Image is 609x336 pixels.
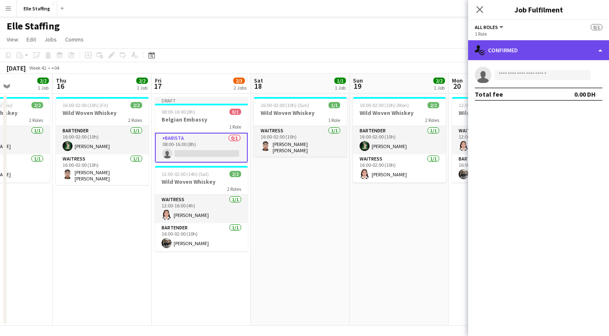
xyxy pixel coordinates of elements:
[329,102,340,108] span: 1/1
[254,97,347,157] app-job-card: 16:00-02:00 (10h) (Sun)1/1Wild Woven Whiskey1 RoleWaitress1/116:00-02:00 (10h)[PERSON_NAME] [PERS...
[254,126,347,157] app-card-role: Waitress1/116:00-02:00 (10h)[PERSON_NAME] [PERSON_NAME]
[360,102,409,108] span: 16:00-02:00 (10h) (Mon)
[254,77,263,84] span: Sat
[27,65,48,71] span: Week 42
[17,0,57,17] button: Elle Staffing
[155,116,248,123] h3: Belgian Embassy
[136,78,148,84] span: 2/2
[452,77,463,84] span: Mon
[154,81,162,91] span: 17
[155,166,248,251] app-job-card: 12:00-02:00 (14h) (Sat)2/2Wild Woven Whiskey2 RolesWaitress1/112:00-16:00 (4h)[PERSON_NAME]Barten...
[56,97,149,185] app-job-card: 16:00-02:00 (10h) (Fri)2/2Wild Woven Whiskey2 RolesBartender1/116:00-02:00 (10h)[PERSON_NAME]Wait...
[155,195,248,223] app-card-role: Waitress1/112:00-16:00 (4h)[PERSON_NAME]
[63,102,108,108] span: 16:00-02:00 (10h) (Fri)
[137,85,147,91] div: 1 Job
[7,36,18,43] span: View
[227,186,241,192] span: 2 Roles
[261,102,309,108] span: 16:00-02:00 (10h) (Sun)
[44,36,57,43] span: Jobs
[56,126,149,154] app-card-role: Bartender1/116:00-02:00 (10h)[PERSON_NAME]
[253,81,263,91] span: 18
[155,133,248,163] app-card-role: Barista0/108:00-16:00 (8h)
[451,81,463,91] span: 20
[162,109,195,115] span: 08:00-16:00 (8h)
[56,154,149,185] app-card-role: Waitress1/116:00-02:00 (10h)[PERSON_NAME] [PERSON_NAME]
[155,223,248,251] app-card-role: Bartender1/116:00-02:00 (10h)[PERSON_NAME]
[155,97,248,163] app-job-card: Draft08:00-16:00 (8h)0/1Belgian Embassy1 RoleBarista0/108:00-16:00 (8h)
[353,126,446,154] app-card-role: Bartender1/116:00-02:00 (10h)[PERSON_NAME]
[452,154,545,183] app-card-role: Bartender1/116:00-02:00 (10h)[PERSON_NAME]
[38,85,48,91] div: 1 Job
[475,31,602,37] div: 1 Role
[328,117,340,123] span: 1 Role
[574,90,596,98] div: 0.00 DH
[29,117,43,123] span: 2 Roles
[229,124,241,130] span: 1 Role
[7,20,60,32] h1: Elle Staffing
[475,24,505,30] button: All roles
[452,126,545,154] app-card-role: Waitress1/112:00-16:00 (4h)[PERSON_NAME]
[7,64,26,72] div: [DATE]
[433,78,445,84] span: 2/2
[468,4,609,15] h3: Job Fulfilment
[254,109,347,117] h3: Wild Woven Whiskey
[56,109,149,117] h3: Wild Woven Whiskey
[425,117,439,123] span: 2 Roles
[65,36,84,43] span: Comms
[155,178,248,185] h3: Wild Woven Whiskey
[428,102,439,108] span: 2/2
[27,36,36,43] span: Edit
[353,77,363,84] span: Sun
[162,171,209,177] span: 12:00-02:00 (14h) (Sat)
[452,97,545,183] app-job-card: 12:00-02:00 (14h) (Tue)2/2Wild Woven Whiskey2 RolesWaitress1/112:00-16:00 (4h)[PERSON_NAME]Barten...
[41,34,60,45] a: Jobs
[334,78,346,84] span: 1/1
[37,78,49,84] span: 2/2
[468,40,609,60] div: Confirmed
[353,154,446,183] app-card-role: Waitress1/116:00-02:00 (10h)[PERSON_NAME]
[452,109,545,117] h3: Wild Woven Whiskey
[51,65,59,71] div: +04
[353,97,446,183] app-job-card: 16:00-02:00 (10h) (Mon)2/2Wild Woven Whiskey2 RolesBartender1/116:00-02:00 (10h)[PERSON_NAME]Wait...
[353,109,446,117] h3: Wild Woven Whiskey
[459,102,507,108] span: 12:00-02:00 (14h) (Tue)
[128,117,142,123] span: 2 Roles
[3,34,22,45] a: View
[56,77,66,84] span: Thu
[23,34,39,45] a: Edit
[55,81,66,91] span: 16
[591,24,602,30] span: 0/1
[31,102,43,108] span: 2/2
[335,85,346,91] div: 1 Job
[434,85,445,91] div: 1 Job
[352,81,363,91] span: 19
[130,102,142,108] span: 2/2
[234,85,247,91] div: 2 Jobs
[475,24,498,30] span: All roles
[233,78,245,84] span: 2/3
[475,90,503,98] div: Total fee
[155,97,248,104] div: Draft
[230,109,241,115] span: 0/1
[155,77,162,84] span: Fri
[230,171,241,177] span: 2/2
[62,34,87,45] a: Comms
